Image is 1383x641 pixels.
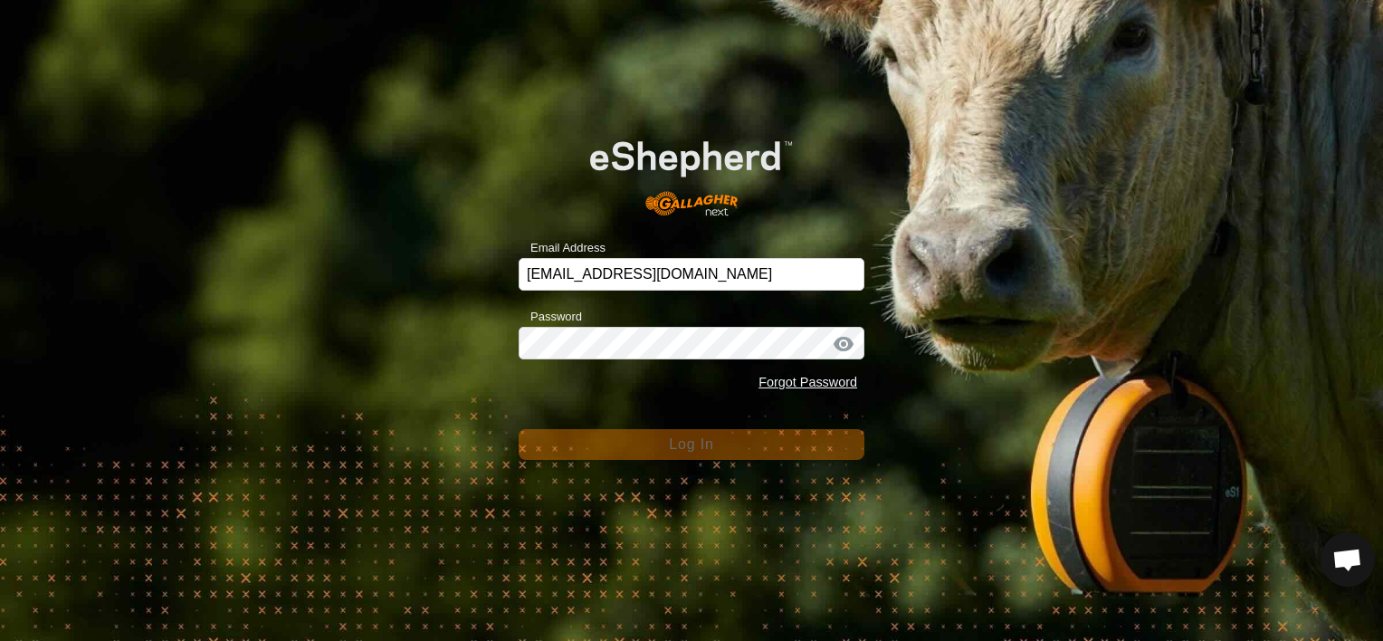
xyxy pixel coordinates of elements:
a: Forgot Password [758,375,857,389]
span: Log In [669,436,713,452]
label: Password [519,308,582,326]
input: Email Address [519,258,864,291]
label: Email Address [519,239,606,257]
div: Open chat [1321,532,1375,587]
button: Log In [519,429,864,460]
img: E-shepherd Logo [553,112,830,230]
